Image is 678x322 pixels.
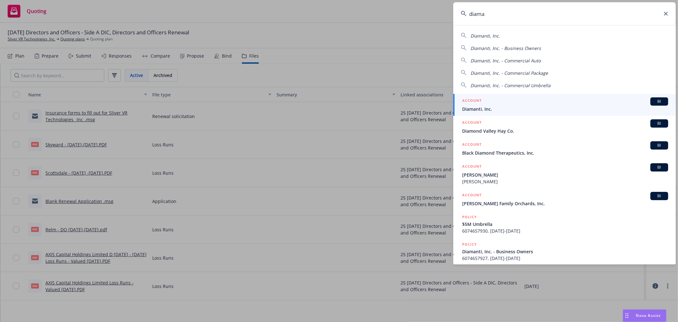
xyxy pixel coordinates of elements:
[470,45,541,51] span: Diamanti, Inc. - Business Owners
[462,171,668,178] span: [PERSON_NAME]
[462,178,668,185] span: [PERSON_NAME]
[462,192,482,199] h5: ACCOUNT
[462,106,668,112] span: Diamanti, Inc.
[653,99,666,104] span: BI
[462,241,477,248] h5: POLICY
[453,2,676,25] input: Search...
[462,141,482,149] h5: ACCOUNT
[470,82,551,88] span: Diamanti, Inc. - Commercial Umbrella
[453,210,676,238] a: POLICY$5M Umbrella6074657930, [DATE]-[DATE]
[462,163,482,171] h5: ACCOUNT
[453,160,676,188] a: ACCOUNTBI[PERSON_NAME][PERSON_NAME]
[623,310,631,322] div: Drag to move
[462,227,668,234] span: 6074657930, [DATE]-[DATE]
[653,193,666,199] span: BI
[462,255,668,262] span: 6074657927, [DATE]-[DATE]
[462,221,668,227] span: $5M Umbrella
[653,121,666,126] span: BI
[462,214,477,220] h5: POLICY
[462,150,668,156] span: Black Diamond Therapeutics, Inc.
[462,128,668,134] span: Diamond Valley Hay Co.
[636,313,661,318] span: Nova Assist
[462,119,482,127] h5: ACCOUNT
[453,94,676,116] a: ACCOUNTBIDiamanti, Inc.
[453,188,676,210] a: ACCOUNTBI[PERSON_NAME] Family Orchards, Inc.
[470,70,548,76] span: Diamanti, Inc. - Commercial Package
[623,309,667,322] button: Nova Assist
[462,200,668,207] span: [PERSON_NAME] Family Orchards, Inc.
[453,138,676,160] a: ACCOUNTBIBlack Diamond Therapeutics, Inc.
[653,164,666,170] span: BI
[653,143,666,148] span: BI
[462,248,668,255] span: Diamanti, Inc. - Business Owners
[453,116,676,138] a: ACCOUNTBIDiamond Valley Hay Co.
[453,238,676,265] a: POLICYDiamanti, Inc. - Business Owners6074657927, [DATE]-[DATE]
[470,58,541,64] span: Diamanti, Inc. - Commercial Auto
[470,33,500,39] span: Diamanti, Inc.
[462,97,482,105] h5: ACCOUNT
